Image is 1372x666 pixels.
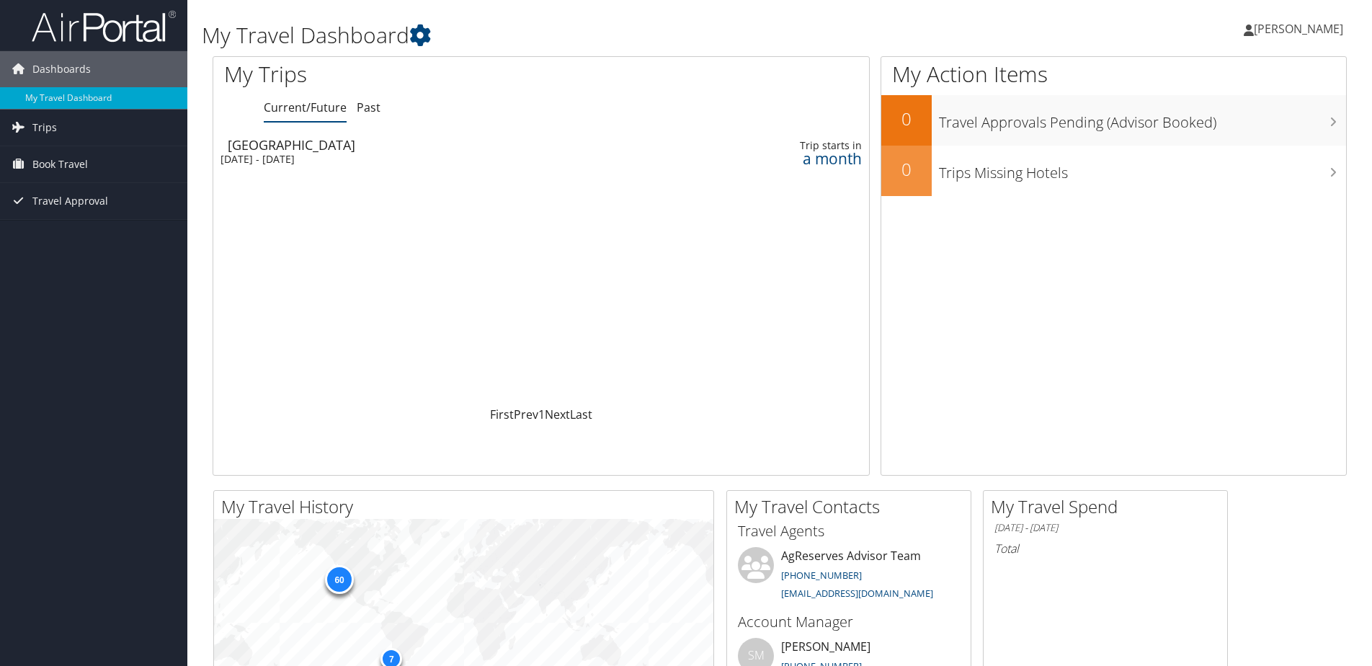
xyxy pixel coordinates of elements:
[220,153,620,166] div: [DATE] - [DATE]
[32,51,91,87] span: Dashboards
[1254,21,1343,37] span: [PERSON_NAME]
[781,587,933,600] a: [EMAIL_ADDRESS][DOMAIN_NAME]
[538,407,545,422] a: 1
[221,494,713,519] h2: My Travel History
[881,59,1346,89] h1: My Action Items
[32,9,176,43] img: airportal-logo.png
[881,107,932,131] h2: 0
[1244,7,1358,50] a: [PERSON_NAME]
[994,541,1216,556] h6: Total
[881,146,1346,196] a: 0Trips Missing Hotels
[490,407,514,422] a: First
[738,521,960,541] h3: Travel Agents
[738,612,960,632] h3: Account Manager
[228,138,628,151] div: [GEOGRAPHIC_DATA]
[357,99,380,115] a: Past
[570,407,592,422] a: Last
[734,494,971,519] h2: My Travel Contacts
[514,407,538,422] a: Prev
[545,407,570,422] a: Next
[994,521,1216,535] h6: [DATE] - [DATE]
[202,20,972,50] h1: My Travel Dashboard
[939,105,1346,133] h3: Travel Approvals Pending (Advisor Booked)
[711,152,862,165] div: a month
[325,565,354,594] div: 60
[32,146,88,182] span: Book Travel
[224,59,585,89] h1: My Trips
[32,183,108,219] span: Travel Approval
[32,110,57,146] span: Trips
[731,547,967,606] li: AgReserves Advisor Team
[711,139,862,152] div: Trip starts in
[991,494,1227,519] h2: My Travel Spend
[881,157,932,182] h2: 0
[939,156,1346,183] h3: Trips Missing Hotels
[781,569,862,582] a: [PHONE_NUMBER]
[264,99,347,115] a: Current/Future
[881,95,1346,146] a: 0Travel Approvals Pending (Advisor Booked)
